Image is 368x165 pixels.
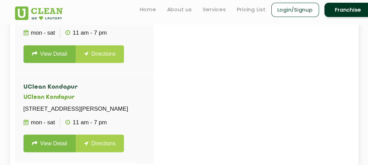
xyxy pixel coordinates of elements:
a: View Detail [23,45,76,63]
p: Mon - Sat [23,28,55,38]
a: Directions [76,134,124,152]
img: UClean Laundry and Dry Cleaning [15,6,63,20]
a: Directions [76,45,124,63]
a: Services [203,5,226,14]
a: Login/Signup [271,3,319,17]
p: Mon - Sat [23,117,55,127]
p: 11 AM - 7 PM [65,28,107,38]
h5: UClean Kondapur [23,94,128,101]
a: About us [167,5,192,14]
a: View Detail [23,134,76,152]
p: [STREET_ADDRESS][PERSON_NAME] [23,104,128,114]
p: 11 AM - 7 PM [65,117,107,127]
h4: UClean Kondapur [23,84,128,91]
a: Pricing List [237,5,266,14]
a: Home [140,5,156,14]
